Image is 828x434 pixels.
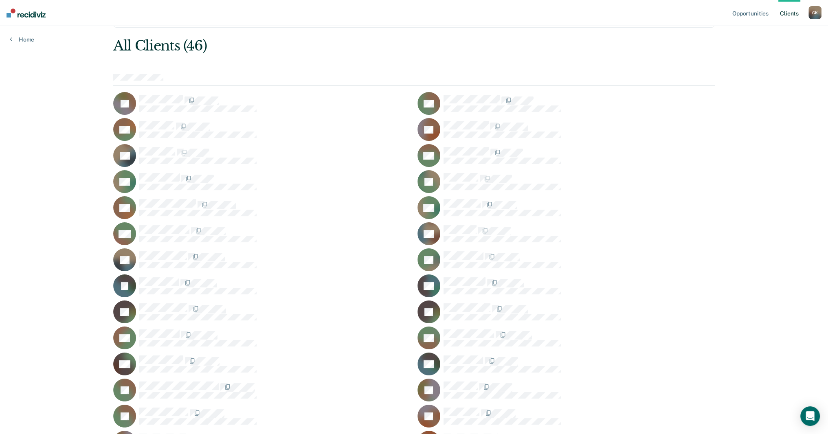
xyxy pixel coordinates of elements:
div: G K [808,6,821,19]
button: GK [808,6,821,19]
div: Open Intercom Messenger [800,406,820,426]
a: Home [10,36,34,43]
div: All Clients (46) [113,37,594,54]
img: Recidiviz [7,9,46,18]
